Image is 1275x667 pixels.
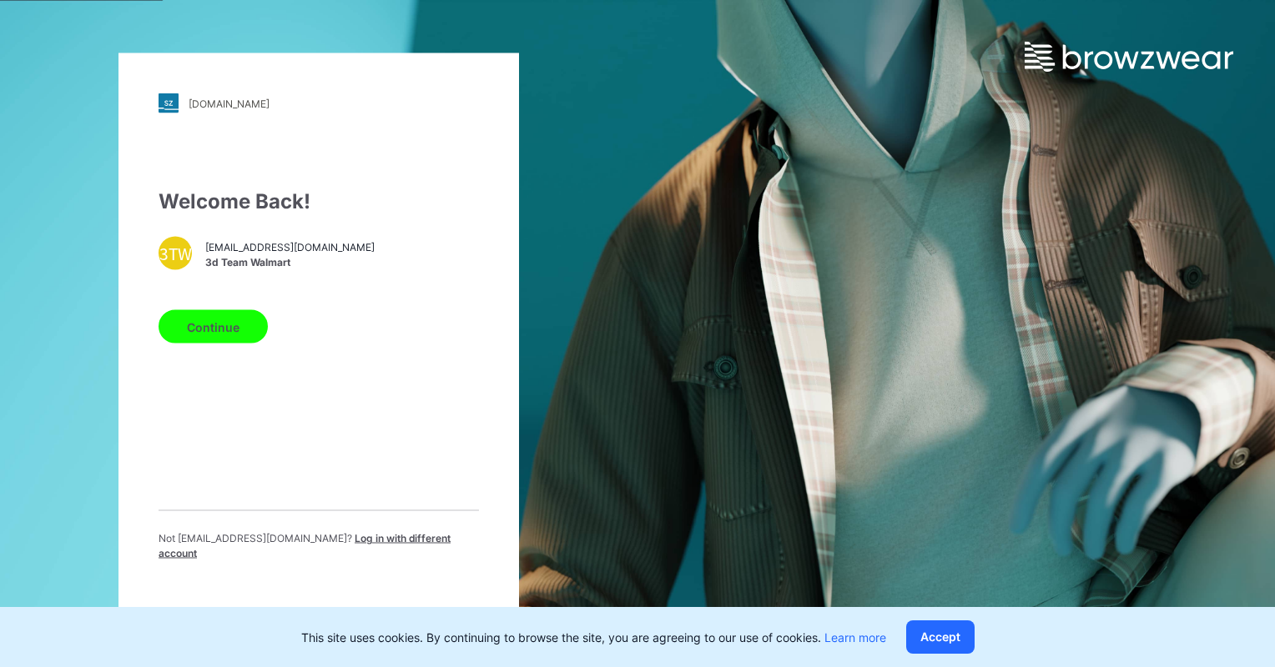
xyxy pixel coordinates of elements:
[1025,42,1233,72] img: browzwear-logo.e42bd6dac1945053ebaf764b6aa21510.svg
[159,187,479,217] div: Welcome Back!
[205,239,375,254] span: [EMAIL_ADDRESS][DOMAIN_NAME]
[159,237,192,270] div: 3TW
[906,620,975,654] button: Accept
[301,629,886,646] p: This site uses cookies. By continuing to browse the site, you are agreeing to our use of cookies.
[205,254,375,269] span: 3d Team Walmart
[159,531,479,561] p: Not [EMAIL_ADDRESS][DOMAIN_NAME] ?
[159,93,479,113] a: [DOMAIN_NAME]
[159,310,268,344] button: Continue
[189,97,270,109] div: [DOMAIN_NAME]
[824,630,886,644] a: Learn more
[159,93,179,113] img: stylezone-logo.562084cfcfab977791bfbf7441f1a819.svg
